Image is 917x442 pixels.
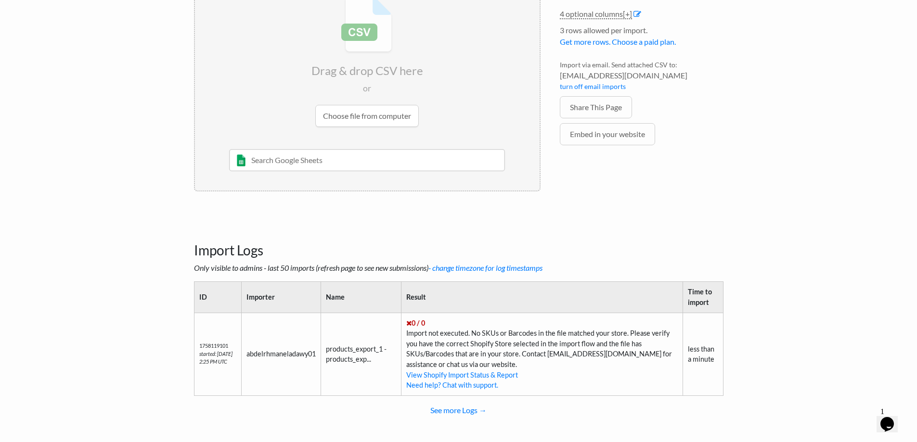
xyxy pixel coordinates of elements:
i: Only visible to admins - last 50 imports (refresh page to see new submissions) [194,263,542,272]
th: Time to import [683,282,723,313]
input: Search Google Sheets [229,149,505,171]
a: - change timezone for log timestamps [428,263,542,272]
span: 0 / 0 [406,319,425,327]
a: Need help? Chat with support. [406,381,498,389]
td: abdelrhmaneladawy01 [242,313,321,395]
th: ID [194,282,242,313]
td: 1758119101 [194,313,242,395]
a: 4 optional columns[+] [560,9,632,19]
li: 3 rows allowed per import. [560,25,723,52]
iframe: chat widget [877,404,907,432]
h3: Import Logs [194,218,723,259]
a: See more Logs → [194,401,723,420]
th: Name [321,282,401,313]
th: Result [401,282,683,313]
a: Share This Page [560,96,632,118]
td: less than a minute [683,313,723,395]
span: [+] [623,9,632,18]
td: products_export_1 - products_exp... [321,313,401,395]
span: [EMAIL_ADDRESS][DOMAIN_NAME] [560,70,723,81]
li: Import via email. Send attached CSV to: [560,60,723,96]
a: Get more rows. Choose a paid plan. [560,37,676,46]
a: turn off email imports [560,82,626,90]
td: Import not executed. No SKUs or Barcodes in the file matched your store. Please verify you have t... [401,313,683,395]
i: started: [DATE] 2:25 PM UTC [199,351,232,365]
a: View Shopify Import Status & Report [406,371,518,379]
th: Importer [242,282,321,313]
a: Embed in your website [560,123,655,145]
